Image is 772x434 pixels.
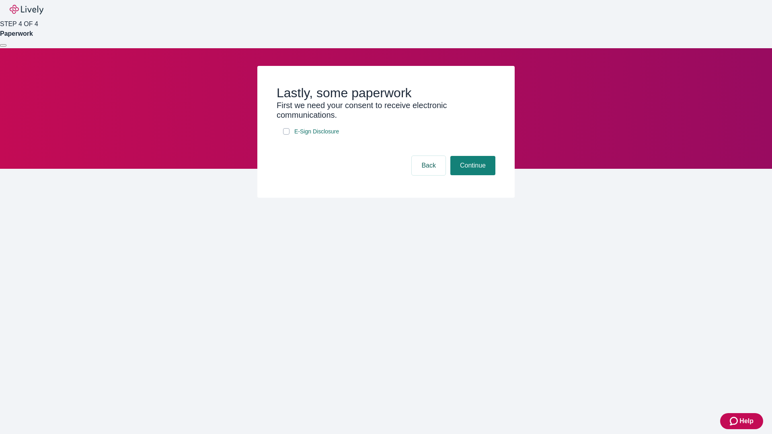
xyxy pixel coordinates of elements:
button: Zendesk support iconHelp [720,413,763,429]
button: Continue [450,156,495,175]
span: E-Sign Disclosure [294,127,339,136]
h3: First we need your consent to receive electronic communications. [277,100,495,120]
span: Help [739,416,754,426]
svg: Zendesk support icon [730,416,739,426]
a: e-sign disclosure document [293,127,341,137]
button: Back [412,156,446,175]
img: Lively [10,5,43,14]
h2: Lastly, some paperwork [277,85,495,100]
